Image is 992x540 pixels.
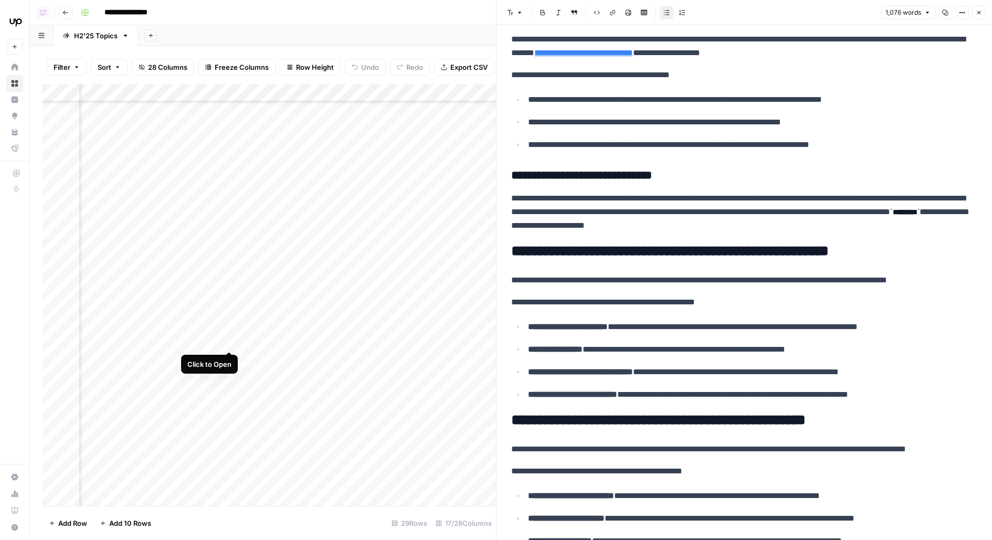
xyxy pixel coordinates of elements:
div: 17/28 Columns [431,515,496,532]
button: Workspace: Upwork [6,8,23,35]
button: Help + Support [6,519,23,536]
button: Row Height [280,59,341,76]
a: Browse [6,75,23,92]
span: Add Row [58,518,87,528]
div: H2'25 Topics [74,30,118,41]
span: Undo [361,62,379,72]
a: Usage [6,485,23,502]
a: Your Data [6,124,23,141]
a: Home [6,59,23,76]
span: Redo [406,62,423,72]
a: Learning Hub [6,502,23,519]
button: Add 10 Rows [93,515,157,532]
button: Sort [91,59,128,76]
button: Undo [345,59,386,76]
a: H2'25 Topics [54,25,138,46]
span: Sort [98,62,111,72]
a: Insights [6,91,23,108]
a: Flightpath [6,140,23,157]
span: Add 10 Rows [109,518,151,528]
button: 1,076 words [881,6,935,19]
span: Export CSV [450,62,488,72]
span: 1,076 words [885,8,921,17]
button: Export CSV [434,59,494,76]
div: Click to Open [187,359,231,369]
span: Freeze Columns [215,62,269,72]
span: Filter [54,62,70,72]
button: 28 Columns [132,59,194,76]
button: Freeze Columns [198,59,276,76]
a: Opportunities [6,108,23,124]
button: Filter [47,59,87,76]
button: Add Row [43,515,93,532]
span: 28 Columns [148,62,187,72]
img: Upwork Logo [6,12,25,31]
a: Settings [6,469,23,485]
button: Redo [390,59,430,76]
span: Row Height [296,62,334,72]
div: 29 Rows [387,515,431,532]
